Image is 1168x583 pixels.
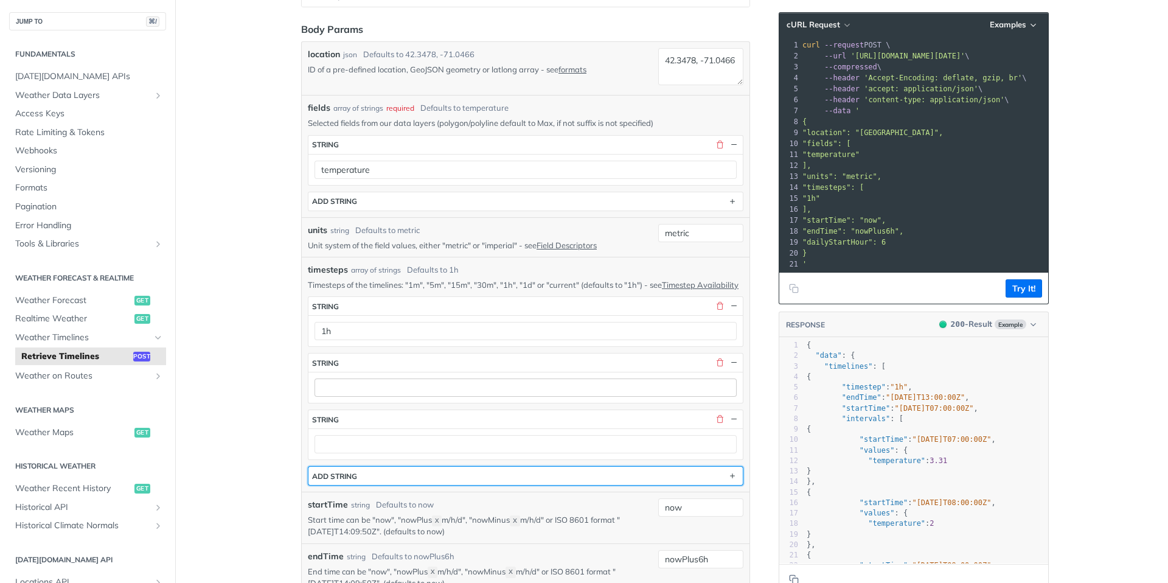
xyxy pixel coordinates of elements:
[9,498,166,517] a: Historical APIShow subpages for Historical API
[312,302,339,311] div: string
[15,313,131,325] span: Realtime Weather
[15,347,166,366] a: Retrieve Timelinespost
[308,224,327,237] label: units
[802,96,1009,104] span: \
[779,127,800,138] div: 9
[308,264,348,276] span: timesteps
[779,414,798,424] div: 8
[802,183,864,192] span: "timesteps": [
[308,117,743,128] p: Selected fields from our data layers (polygon/polyline default to Max, if not suffix is not speci...
[9,367,166,385] a: Weather on RoutesShow subpages for Weather on Routes
[558,65,586,74] a: formats
[779,435,798,445] div: 10
[9,517,166,535] a: Historical Climate NormalsShow subpages for Historical Climate Normals
[312,197,357,206] div: ADD string
[868,456,925,465] span: "temperature"
[779,498,798,508] div: 16
[779,351,798,361] div: 2
[779,372,798,382] div: 4
[9,142,166,160] a: Webhooks
[779,445,798,456] div: 11
[308,64,653,75] p: ID of a pre-defined location, GeoJSON geometry or latlong array - see
[802,249,807,257] span: }
[930,456,947,465] span: 3.31
[933,318,1042,330] button: 200200-ResultExample
[779,193,800,204] div: 15
[802,216,886,225] span: "startTime": "now",
[807,372,811,381] span: {
[312,415,339,424] div: string
[714,139,725,150] button: Delete
[134,484,150,494] span: get
[951,318,992,330] div: - Result
[435,517,439,525] span: X
[807,488,811,497] span: {
[815,351,841,360] span: "data"
[930,519,934,528] span: 2
[779,487,798,498] div: 15
[807,351,855,360] span: : {
[355,225,420,237] div: Defaults to metric
[779,477,798,487] div: 14
[9,291,166,310] a: Weather Forecastget
[912,498,991,507] span: "[DATE]T08:00:00Z"
[779,215,800,226] div: 17
[351,500,370,511] div: string
[779,94,800,105] div: 6
[842,414,890,423] span: "intervals"
[308,514,653,537] p: Start time can be "now", "nowPlus m/h/d", "nowMinus m/h/d" or ISO 8601 format "[DATE]T14:09:50Z"....
[146,16,159,27] span: ⌘/
[779,237,800,248] div: 19
[308,48,340,61] label: location
[347,551,366,562] div: string
[658,48,743,85] textarea: 42.3478, -71.0466
[802,41,891,49] span: POST \
[860,498,908,507] span: "startTime"
[134,296,150,305] span: get
[714,414,725,425] button: Delete
[153,333,163,343] button: Hide subpages for Weather Timelines
[985,19,1042,31] button: Examples
[824,85,860,93] span: --header
[343,49,357,60] div: json
[363,49,474,61] div: Defaults to 42.3478, -71.0466
[779,116,800,127] div: 8
[860,561,908,570] span: "startTime"
[779,40,800,51] div: 1
[782,19,853,31] button: cURL Request
[860,446,895,455] span: "values"
[308,279,743,290] p: Timesteps of the timelines: "1m", "5m", "15m", "30m", "1h", "1d" or "current" (defaults to "1h") ...
[15,501,150,514] span: Historical API
[728,301,739,312] button: Hide
[9,329,166,347] a: Weather TimelinesHide subpages for Weather Timelines
[9,198,166,216] a: Pagination
[779,550,798,560] div: 21
[15,295,131,307] span: Weather Forecast
[312,472,357,481] div: ADD string
[802,128,943,137] span: "location": "[GEOGRAPHIC_DATA]",
[802,150,860,159] span: "temperature"
[802,227,903,236] span: "endTime": "nowPlus6h",
[372,551,454,563] div: Defaults to nowPlus6h
[779,171,800,182] div: 13
[802,194,820,203] span: "1h"
[9,105,166,123] a: Access Keys
[807,404,978,413] span: : ,
[990,19,1026,30] span: Examples
[15,182,163,194] span: Formats
[15,108,163,120] span: Access Keys
[785,319,826,331] button: RESPONSE
[15,220,163,232] span: Error Handling
[301,22,363,37] div: Body Params
[807,509,908,517] span: : {
[779,149,800,160] div: 11
[860,435,908,444] span: "startTime"
[779,182,800,193] div: 14
[133,352,150,361] span: post
[153,239,163,249] button: Show subpages for Tools & Libraries
[807,362,886,371] span: : [
[912,561,991,570] span: "[DATE]T09:00:00Z"
[9,273,166,284] h2: Weather Forecast & realtime
[824,63,877,71] span: --compressed
[153,521,163,531] button: Show subpages for Historical Climate Normals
